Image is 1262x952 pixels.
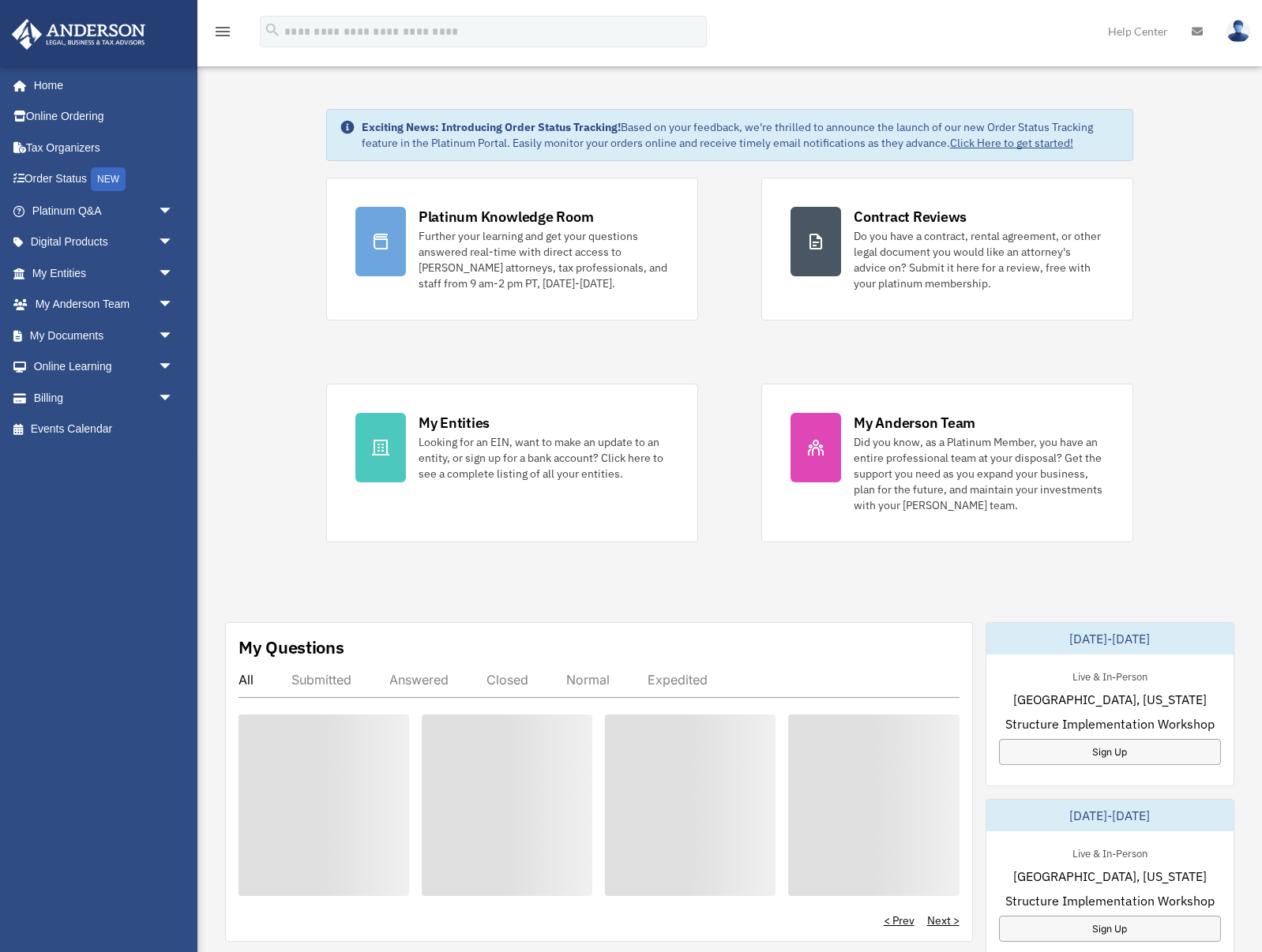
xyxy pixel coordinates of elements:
[1060,844,1160,860] div: Live & In-Person
[1013,690,1207,709] span: [GEOGRAPHIC_DATA], [US_STATE]
[854,413,975,433] div: My Anderson Team
[11,382,197,414] a: Billingarrow_drop_down
[1005,891,1215,910] span: Structure Implementation Workshop
[158,351,190,384] span: arrow_drop_down
[11,351,197,383] a: Online Learningarrow_drop_down
[419,228,669,291] div: Further your learning and get your questions answered real-time with direct access to [PERSON_NAM...
[11,320,197,351] a: My Documentsarrow_drop_down
[11,132,197,163] a: Tax Organizers
[884,913,915,928] a: < Prev
[389,672,449,688] div: Answered
[999,916,1222,942] a: Sign Up
[158,289,190,321] span: arrow_drop_down
[326,178,698,320] a: Platinum Knowledge Room Further your learning and get your questions answered real-time with dire...
[486,672,528,688] div: Closed
[326,384,698,542] a: My Entities Looking for an EIN, want to make an update to an entity, or sign up for a bank accoun...
[11,69,190,101] a: Home
[1005,714,1215,733] span: Structure Implementation Workshop
[158,320,190,352] span: arrow_drop_down
[11,257,197,289] a: My Entitiesarrow_drop_down
[158,195,190,227] span: arrow_drop_down
[566,672,610,688] div: Normal
[158,257,190,290] span: arrow_drop_down
[239,672,254,688] div: All
[158,382,190,414] span: arrow_drop_down
[761,178,1133,320] a: Contract Reviews Do you have a contract, rental agreement, or other legal document you would like...
[986,800,1234,831] div: [DATE]-[DATE]
[419,434,669,482] div: Looking for an EIN, want to make an update to an entity, or sign up for a bank account? Click her...
[11,101,197,133] a: Online Ordering
[1226,20,1250,43] img: User Pic
[986,623,1234,654] div: [DATE]-[DATE]
[158,227,190,259] span: arrow_drop_down
[761,384,1133,542] a: My Anderson Team Did you know, as a Platinum Member, you have an entire professional team at your...
[927,913,960,928] a: Next >
[11,289,197,320] a: My Anderson Teamarrow_drop_down
[950,136,1073,150] a: Click Here to get started!
[419,207,594,227] div: Platinum Knowledge Room
[648,672,708,688] div: Expedited
[11,227,197,258] a: Digital Productsarrow_drop_down
[1013,867,1207,886] span: [GEOGRAPHIC_DATA], [US_STATE]
[999,739,1222,765] a: Sign Up
[362,119,1120,151] div: Based on your feedback, we're thrilled to announce the launch of our new Order Status Tracking fe...
[854,434,1104,513] div: Did you know, as a Platinum Member, you have an entire professional team at your disposal? Get th...
[11,163,197,196] a: Order StatusNEW
[854,207,967,227] div: Contract Reviews
[213,28,232,41] a: menu
[291,672,351,688] div: Submitted
[239,635,344,659] div: My Questions
[7,19,150,50] img: Anderson Advisors Platinum Portal
[11,195,197,227] a: Platinum Q&Aarrow_drop_down
[11,414,197,445] a: Events Calendar
[1060,667,1160,684] div: Live & In-Person
[213,22,232,41] i: menu
[419,413,490,433] div: My Entities
[362,120,621,134] strong: Exciting News: Introducing Order Status Tracking!
[91,167,126,191] div: NEW
[854,228,1104,291] div: Do you have a contract, rental agreement, or other legal document you would like an attorney's ad...
[264,21,281,39] i: search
